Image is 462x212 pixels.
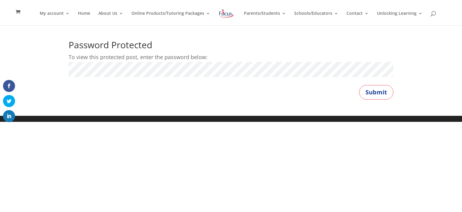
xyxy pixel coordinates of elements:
[359,85,393,100] button: Submit
[69,52,393,62] p: To view this protected post, enter the password below:
[218,8,234,19] img: Focus on Learning
[78,11,90,25] a: Home
[244,11,286,25] a: Parents/Students
[294,11,338,25] a: Schools/Educators
[98,11,123,25] a: About Us
[377,11,423,25] a: Unlocking Learning
[69,40,393,52] h1: Password Protected
[131,11,210,25] a: Online Products/Tutoring Packages
[40,11,70,25] a: My account
[346,11,369,25] a: Contact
